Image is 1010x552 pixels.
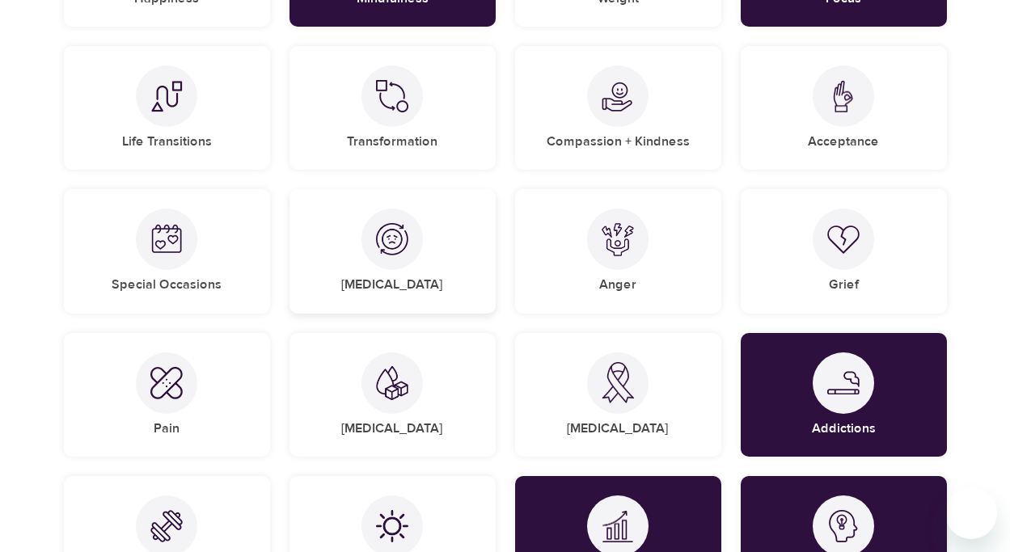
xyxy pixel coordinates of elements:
img: Cancer [602,362,634,403]
div: TransformationTransformation [289,46,496,170]
img: Creativity [827,510,860,542]
img: Grief [827,225,860,254]
h5: Pain [154,420,180,437]
h5: Life Transitions [122,133,212,150]
img: Performance + Effectiveness [602,510,634,543]
div: AddictionsAddictions [741,333,947,457]
div: Depression[MEDICAL_DATA] [289,189,496,313]
img: Depression [376,223,408,255]
div: AcceptanceAcceptance [741,46,947,170]
img: Acceptance [827,80,860,113]
div: Compassion + KindnessCompassion + Kindness [515,46,721,170]
img: Fitness [150,510,183,542]
h5: Special Occasions [112,276,222,293]
h5: [MEDICAL_DATA] [341,420,443,437]
img: Pain [150,367,183,399]
img: Addictions [827,371,860,394]
h5: Grief [829,276,859,293]
h5: Transformation [347,133,437,150]
h5: [MEDICAL_DATA] [341,276,443,293]
img: Transformation [376,80,408,112]
img: Anger [602,223,634,256]
div: PainPain [64,333,270,457]
div: GriefGrief [741,189,947,313]
h5: Addictions [812,420,876,437]
div: AngerAnger [515,189,721,313]
h5: Anger [599,276,636,293]
div: Diabetes[MEDICAL_DATA] [289,333,496,457]
div: Special OccasionsSpecial Occasions [64,189,270,313]
div: Life TransitionsLife Transitions [64,46,270,170]
img: Wellbeing [376,510,408,542]
img: Special Occasions [150,223,183,255]
div: Cancer[MEDICAL_DATA] [515,333,721,457]
img: Life Transitions [150,80,183,112]
h5: Acceptance [808,133,879,150]
img: Compassion + Kindness [602,80,634,112]
iframe: Button to launch messaging window [945,487,997,539]
h5: [MEDICAL_DATA] [567,420,669,437]
h5: Compassion + Kindness [547,133,690,150]
img: Diabetes [376,365,408,400]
